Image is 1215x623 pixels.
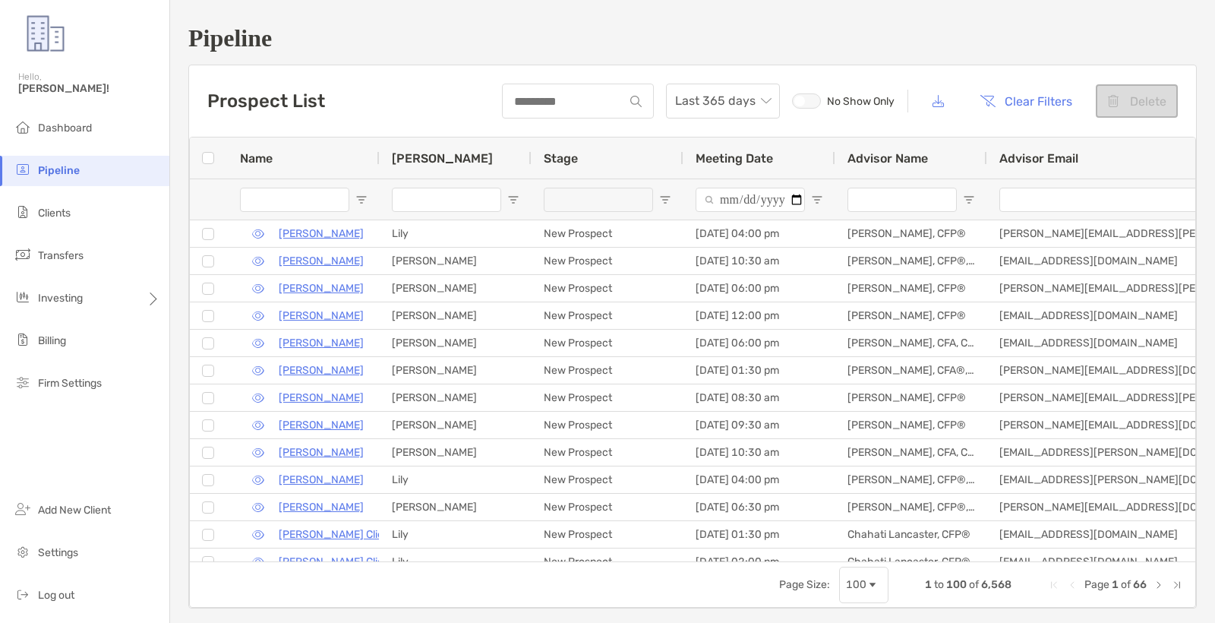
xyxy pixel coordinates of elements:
[835,330,987,356] div: [PERSON_NAME], CFA, CFP®, EA
[532,412,683,438] div: New Prospect
[532,384,683,411] div: New Prospect
[969,578,979,591] span: of
[18,6,73,61] img: Zoe Logo
[846,578,866,591] div: 100
[1121,578,1131,591] span: of
[683,494,835,520] div: [DATE] 06:30 pm
[38,546,78,559] span: Settings
[279,224,364,243] a: [PERSON_NAME]
[380,521,532,548] div: Lily
[14,203,32,221] img: clients icon
[279,388,364,407] a: [PERSON_NAME]
[38,377,102,390] span: Firm Settings
[835,384,987,411] div: [PERSON_NAME], CFP®
[683,248,835,274] div: [DATE] 10:30 am
[380,549,532,575] div: Lily
[532,220,683,247] div: New Prospect
[279,279,364,298] p: [PERSON_NAME]
[380,439,532,466] div: [PERSON_NAME]
[847,151,928,166] span: Advisor Name
[946,578,967,591] span: 100
[380,384,532,411] div: [PERSON_NAME]
[835,494,987,520] div: [PERSON_NAME], CFP®, EA, CTC, RICP, RLP
[544,151,578,166] span: Stage
[532,248,683,274] div: New Prospect
[532,439,683,466] div: New Prospect
[1133,578,1147,591] span: 66
[38,207,71,220] span: Clients
[14,288,32,306] img: investing icon
[1048,579,1060,591] div: First Page
[380,357,532,384] div: [PERSON_NAME]
[380,220,532,247] div: Lily
[683,412,835,438] div: [DATE] 09:30 am
[835,275,987,302] div: [PERSON_NAME], CFP®
[207,90,325,112] h3: Prospect List
[934,578,944,591] span: to
[683,549,835,575] div: [DATE] 02:00 pm
[696,188,805,212] input: Meeting Date Filter Input
[839,567,888,603] div: Page Size
[792,93,895,109] label: No Show Only
[507,194,519,206] button: Open Filter Menu
[630,96,642,107] img: input icon
[981,578,1011,591] span: 6,568
[14,373,32,391] img: firm-settings icon
[683,302,835,329] div: [DATE] 12:00 pm
[835,439,987,466] div: [PERSON_NAME], CFA, CMT®
[779,578,830,591] div: Page Size:
[380,275,532,302] div: [PERSON_NAME]
[38,504,111,517] span: Add New Client
[240,151,273,166] span: Name
[659,194,671,206] button: Open Filter Menu
[811,194,823,206] button: Open Filter Menu
[279,361,364,380] a: [PERSON_NAME]
[532,302,683,329] div: New Prospect
[279,334,364,353] a: [PERSON_NAME]
[279,443,364,462] a: [PERSON_NAME]
[14,542,32,561] img: settings icon
[38,334,66,347] span: Billing
[14,330,32,349] img: billing icon
[18,82,160,95] span: [PERSON_NAME]!
[279,470,364,489] p: [PERSON_NAME]
[835,357,987,384] div: [PERSON_NAME], CFA®, CEPA®
[847,188,957,212] input: Advisor Name Filter Input
[532,275,683,302] div: New Prospect
[532,357,683,384] div: New Prospect
[963,194,975,206] button: Open Filter Menu
[380,412,532,438] div: [PERSON_NAME]
[279,498,364,517] a: [PERSON_NAME]
[279,306,364,325] a: [PERSON_NAME]
[14,160,32,179] img: pipeline icon
[532,466,683,493] div: New Prospect
[355,194,368,206] button: Open Filter Menu
[683,466,835,493] div: [DATE] 04:00 pm
[279,251,364,270] p: [PERSON_NAME]
[683,521,835,548] div: [DATE] 01:30 pm
[240,188,349,212] input: Name Filter Input
[1171,579,1183,591] div: Last Page
[1112,578,1119,591] span: 1
[683,220,835,247] div: [DATE] 04:00 pm
[968,84,1084,118] button: Clear Filters
[532,549,683,575] div: New Prospect
[279,525,393,544] p: [PERSON_NAME] Client
[683,357,835,384] div: [DATE] 01:30 pm
[14,585,32,603] img: logout icon
[14,500,32,518] img: add_new_client icon
[696,151,773,166] span: Meeting Date
[835,521,987,548] div: Chahati Lancaster, CFP®
[683,330,835,356] div: [DATE] 06:00 pm
[835,412,987,438] div: [PERSON_NAME], CFP®
[675,84,771,118] span: Last 365 days
[38,164,80,177] span: Pipeline
[1066,579,1078,591] div: Previous Page
[683,439,835,466] div: [DATE] 10:30 am
[38,122,92,134] span: Dashboard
